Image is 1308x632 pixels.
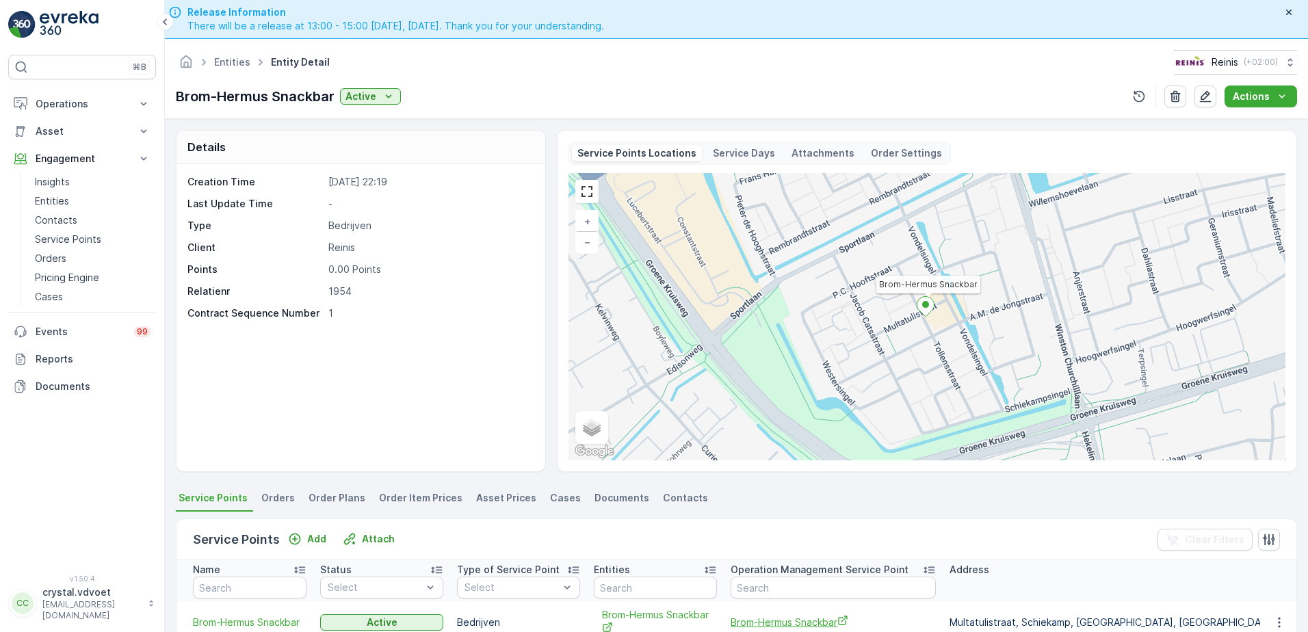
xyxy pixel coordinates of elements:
[345,90,376,103] p: Active
[594,577,717,598] input: Search
[193,577,306,598] input: Search
[8,11,36,38] img: logo
[328,306,531,320] p: 1
[457,616,580,629] p: Bedrijven
[179,60,194,71] a: Homepage
[36,352,151,366] p: Reports
[187,19,604,33] span: There will be a release at 13:00 - 15:00 [DATE], [DATE]. Thank you for your understanding.
[337,531,400,547] button: Attach
[328,263,531,276] p: 0.00 Points
[584,215,590,227] span: +
[577,146,696,160] p: Service Points Locations
[362,532,395,546] p: Attach
[193,530,280,549] p: Service Points
[187,197,323,211] p: Last Update Time
[42,599,141,621] p: [EMAIL_ADDRESS][DOMAIN_NAME]
[36,325,126,339] p: Events
[187,241,323,254] p: Client
[577,211,597,232] a: Zoom In
[1212,55,1238,69] p: Reinis
[8,118,156,145] button: Asset
[29,211,156,230] a: Contacts
[328,241,531,254] p: Reinis
[1225,85,1297,107] button: Actions
[731,615,936,629] a: Brom-Hermus Snackbar
[320,563,352,577] p: Status
[193,563,220,577] p: Name
[133,62,146,73] p: ⌘B
[35,290,63,304] p: Cases
[1233,90,1270,103] p: Actions
[35,252,66,265] p: Orders
[550,491,581,505] span: Cases
[792,146,854,160] p: Attachments
[1157,529,1253,551] button: Clear Filters
[871,146,942,160] p: Order Settings
[1185,533,1244,547] p: Clear Filters
[187,285,323,298] p: Relatienr
[261,491,295,505] span: Orders
[8,145,156,172] button: Engagement
[309,491,365,505] span: Order Plans
[137,326,148,337] p: 99
[577,181,597,202] a: View Fullscreen
[457,563,560,577] p: Type of Service Point
[29,268,156,287] a: Pricing Engine
[29,192,156,211] a: Entities
[584,236,591,248] span: −
[379,491,462,505] span: Order Item Prices
[214,56,250,68] a: Entities
[187,263,323,276] p: Points
[8,318,156,345] a: Events99
[572,443,617,460] a: Open this area in Google Maps (opens a new window)
[187,175,323,189] p: Creation Time
[12,592,34,614] div: CC
[731,563,908,577] p: Operation Management Service Point
[35,194,69,208] p: Entities
[29,287,156,306] a: Cases
[268,55,332,69] span: Entity Detail
[307,532,326,546] p: Add
[187,306,323,320] p: Contract Sequence Number
[367,616,397,629] p: Active
[35,175,70,189] p: Insights
[35,271,99,285] p: Pricing Engine
[8,345,156,373] a: Reports
[320,614,443,631] button: Active
[29,249,156,268] a: Orders
[476,491,536,505] span: Asset Prices
[950,563,989,577] p: Address
[594,563,630,577] p: Entities
[193,616,306,629] a: Brom-Hermus Snackbar
[35,213,77,227] p: Contacts
[29,172,156,192] a: Insights
[8,373,156,400] a: Documents
[187,5,604,19] span: Release Information
[1174,55,1206,70] img: Reinis-Logo-Vrijstaand_Tekengebied-1-copy2_aBO4n7j.png
[713,146,775,160] p: Service Days
[179,491,248,505] span: Service Points
[42,585,141,599] p: crystal.vdvoet
[328,581,422,594] p: Select
[1244,57,1278,68] p: ( +02:00 )
[29,230,156,249] a: Service Points
[36,124,129,138] p: Asset
[328,285,531,298] p: 1954
[328,197,531,211] p: -
[35,233,101,246] p: Service Points
[731,577,936,598] input: Search
[40,11,99,38] img: logo_light-DOdMpM7g.png
[572,443,617,460] img: Google
[187,219,323,233] p: Type
[176,86,335,107] p: Brom-Hermus Snackbar
[1174,50,1297,75] button: Reinis(+02:00)
[8,90,156,118] button: Operations
[8,575,156,583] span: v 1.50.4
[594,491,649,505] span: Documents
[187,139,226,155] p: Details
[663,491,708,505] span: Contacts
[328,175,531,189] p: [DATE] 22:19
[577,412,607,443] a: Layers
[36,152,129,166] p: Engagement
